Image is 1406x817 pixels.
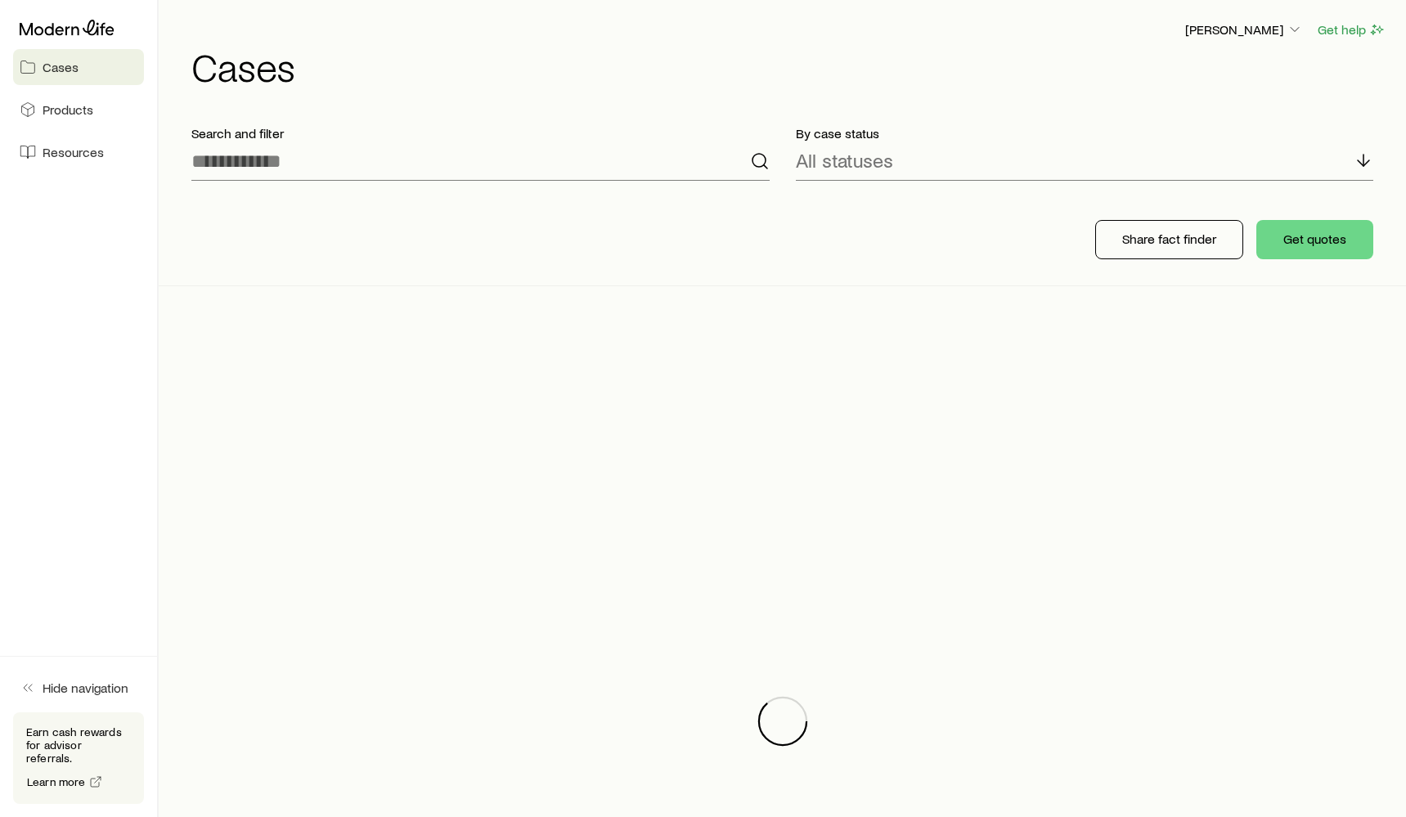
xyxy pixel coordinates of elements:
h1: Cases [191,47,1386,86]
button: Hide navigation [13,670,144,706]
a: Cases [13,49,144,85]
p: All statuses [796,149,893,172]
p: Share fact finder [1122,231,1216,247]
span: Learn more [27,776,86,788]
span: Products [43,101,93,118]
a: Resources [13,134,144,170]
span: Hide navigation [43,680,128,696]
a: Products [13,92,144,128]
div: Earn cash rewards for advisor referrals.Learn more [13,712,144,804]
p: By case status [796,125,1374,141]
p: Search and filter [191,125,770,141]
button: Get quotes [1256,220,1373,259]
button: [PERSON_NAME] [1184,20,1304,40]
span: Resources [43,144,104,160]
p: [PERSON_NAME] [1185,21,1303,38]
button: Share fact finder [1095,220,1243,259]
button: Get help [1317,20,1386,39]
p: Earn cash rewards for advisor referrals. [26,725,131,765]
span: Cases [43,59,79,75]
